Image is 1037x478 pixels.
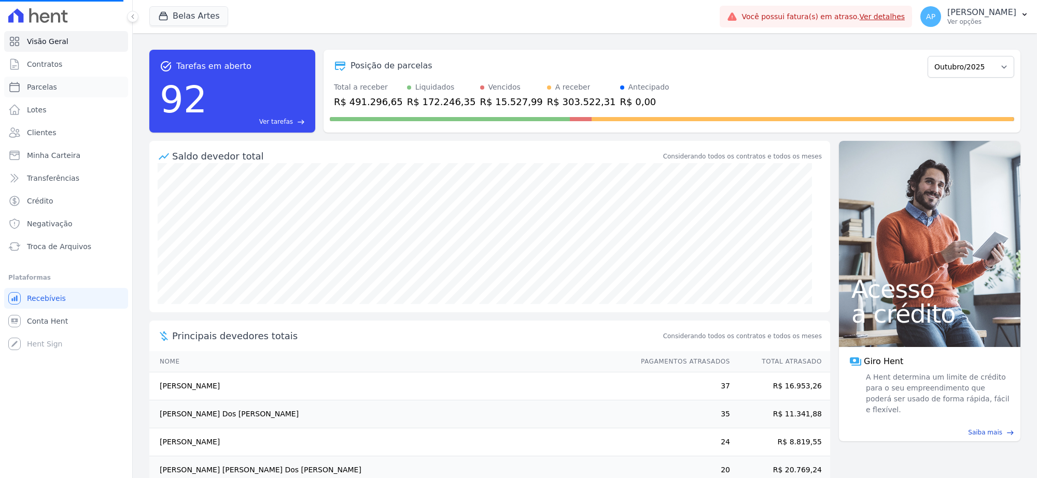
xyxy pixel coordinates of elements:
[631,428,731,456] td: 24
[8,271,124,284] div: Plataformas
[297,118,305,126] span: east
[663,152,822,161] div: Considerando todos os contratos e todos os meses
[968,428,1002,437] span: Saiba mais
[334,95,403,109] div: R$ 491.296,65
[149,351,631,372] th: Nome
[4,77,128,97] a: Parcelas
[149,372,631,400] td: [PERSON_NAME]
[4,31,128,52] a: Visão Geral
[663,331,822,341] span: Considerando todos os contratos e todos os meses
[631,372,731,400] td: 37
[351,60,432,72] div: Posição de parcelas
[912,2,1037,31] button: AP [PERSON_NAME] Ver opções
[27,316,68,326] span: Conta Hent
[407,95,476,109] div: R$ 172.246,35
[27,173,79,183] span: Transferências
[334,82,403,93] div: Total a receber
[27,150,80,161] span: Minha Carteira
[547,95,616,109] div: R$ 303.522,31
[851,301,1008,326] span: a crédito
[4,122,128,143] a: Clientes
[631,400,731,428] td: 35
[4,311,128,331] a: Conta Hent
[27,127,56,138] span: Clientes
[160,60,172,73] span: task_alt
[4,99,128,120] a: Lotes
[620,95,669,109] div: R$ 0,00
[947,18,1016,26] p: Ver opções
[845,428,1014,437] a: Saiba mais east
[172,329,661,343] span: Principais devedores totais
[149,428,631,456] td: [PERSON_NAME]
[731,428,830,456] td: R$ 8.819,55
[149,6,228,26] button: Belas Artes
[628,82,669,93] div: Antecipado
[741,11,905,22] span: Você possui fatura(s) em atraso.
[259,117,293,126] span: Ver tarefas
[160,73,207,126] div: 92
[4,213,128,234] a: Negativação
[27,219,73,229] span: Negativação
[27,59,62,69] span: Contratos
[27,105,47,115] span: Lotes
[947,7,1016,18] p: [PERSON_NAME]
[731,400,830,428] td: R$ 11.341,88
[731,351,830,372] th: Total Atrasado
[176,60,251,73] span: Tarefas em aberto
[864,355,903,368] span: Giro Hent
[27,196,53,206] span: Crédito
[488,82,521,93] div: Vencidos
[4,54,128,75] a: Contratos
[851,277,1008,301] span: Acesso
[860,12,905,21] a: Ver detalhes
[27,82,57,92] span: Parcelas
[27,36,68,47] span: Visão Geral
[555,82,591,93] div: A receber
[4,288,128,309] a: Recebíveis
[926,13,935,20] span: AP
[864,372,1010,415] span: A Hent determina um limite de crédito para o seu empreendimento que poderá ser usado de forma ráp...
[172,149,661,163] div: Saldo devedor total
[4,168,128,189] a: Transferências
[4,145,128,166] a: Minha Carteira
[27,293,66,303] span: Recebíveis
[631,351,731,372] th: Pagamentos Atrasados
[212,117,305,126] a: Ver tarefas east
[480,95,543,109] div: R$ 15.527,99
[415,82,455,93] div: Liquidados
[149,400,631,428] td: [PERSON_NAME] Dos [PERSON_NAME]
[4,236,128,257] a: Troca de Arquivos
[4,191,128,211] a: Crédito
[27,241,91,252] span: Troca de Arquivos
[731,372,830,400] td: R$ 16.953,26
[1006,429,1014,437] span: east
